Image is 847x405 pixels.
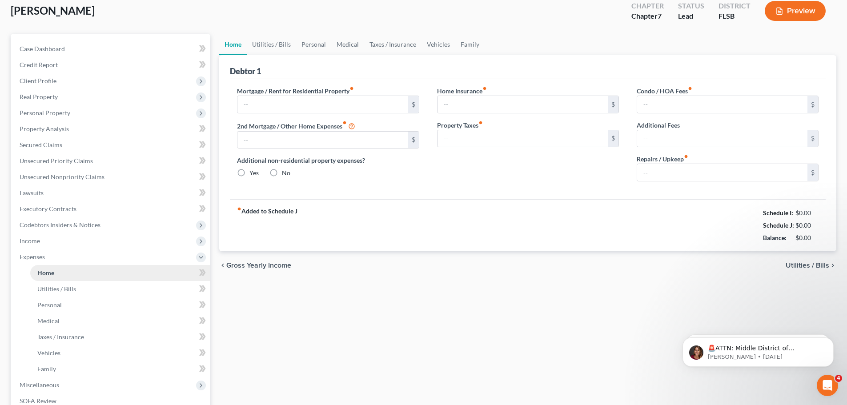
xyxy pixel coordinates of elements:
div: $ [608,130,618,147]
a: Unsecured Nonpriority Claims [12,169,210,185]
a: Personal [296,34,331,55]
a: Home [30,265,210,281]
label: Repairs / Upkeep [637,154,688,164]
i: fiber_manual_record [349,86,354,91]
input: -- [637,96,807,113]
a: Utilities / Bills [30,281,210,297]
input: -- [438,130,608,147]
div: $ [807,164,818,181]
strong: Schedule I: [763,209,793,217]
i: chevron_left [219,262,226,269]
span: Home [37,269,54,277]
div: Status [678,1,704,11]
label: Additional Fees [637,120,680,130]
input: -- [237,96,408,113]
span: Utilities / Bills [37,285,76,293]
label: Yes [249,168,259,177]
div: $ [807,130,818,147]
strong: Added to Schedule J [237,207,297,244]
a: Secured Claims [12,137,210,153]
iframe: Intercom live chat [817,375,838,396]
input: -- [438,96,608,113]
span: Taxes / Insurance [37,333,84,341]
i: chevron_right [829,262,836,269]
span: Gross Yearly Income [226,262,291,269]
span: Unsecured Nonpriority Claims [20,173,104,180]
span: Property Analysis [20,125,69,132]
label: Mortgage / Rent for Residential Property [237,86,354,96]
a: Family [30,361,210,377]
span: Miscellaneous [20,381,59,389]
button: Utilities / Bills chevron_right [786,262,836,269]
span: Unsecured Priority Claims [20,157,93,164]
span: Personal [37,301,62,309]
span: Vehicles [37,349,60,357]
div: $ [807,96,818,113]
label: Home Insurance [437,86,487,96]
div: $0.00 [795,233,819,242]
input: -- [237,132,408,148]
div: District [719,1,751,11]
a: Credit Report [12,57,210,73]
div: $0.00 [795,209,819,217]
label: 2nd Mortgage / Other Home Expenses [237,120,355,131]
span: Lawsuits [20,189,44,196]
strong: Schedule J: [763,221,794,229]
a: Vehicles [421,34,455,55]
i: fiber_manual_record [237,207,241,211]
span: Family [37,365,56,373]
label: Condo / HOA Fees [637,86,692,96]
a: Executory Contracts [12,201,210,217]
span: Secured Claims [20,141,62,148]
a: Medical [30,313,210,329]
span: Client Profile [20,77,56,84]
label: Property Taxes [437,120,483,130]
span: Personal Property [20,109,70,116]
span: Case Dashboard [20,45,65,52]
button: chevron_left Gross Yearly Income [219,262,291,269]
div: Chapter [631,11,664,21]
a: Home [219,34,247,55]
a: Taxes / Insurance [364,34,421,55]
i: fiber_manual_record [482,86,487,91]
a: Lawsuits [12,185,210,201]
a: Utilities / Bills [247,34,296,55]
span: SOFA Review [20,397,56,405]
span: 7 [658,12,662,20]
button: Preview [765,1,826,21]
input: -- [637,130,807,147]
span: 4 [835,375,842,382]
span: Expenses [20,253,45,261]
span: Executory Contracts [20,205,76,213]
i: fiber_manual_record [688,86,692,91]
div: FLSB [719,11,751,21]
div: $0.00 [795,221,819,230]
label: Additional non-residential property expenses? [237,156,419,165]
iframe: Intercom notifications message [669,319,847,381]
a: Property Analysis [12,121,210,137]
a: Medical [331,34,364,55]
a: Vehicles [30,345,210,361]
a: Taxes / Insurance [30,329,210,345]
input: -- [637,164,807,181]
span: Medical [37,317,60,325]
a: Case Dashboard [12,41,210,57]
span: Codebtors Insiders & Notices [20,221,100,229]
i: fiber_manual_record [478,120,483,125]
div: Debtor 1 [230,66,261,76]
div: $ [408,96,419,113]
div: $ [408,132,419,148]
div: Lead [678,11,704,21]
a: Unsecured Priority Claims [12,153,210,169]
div: $ [608,96,618,113]
i: fiber_manual_record [342,120,347,125]
label: No [282,168,290,177]
a: Family [455,34,485,55]
span: Income [20,237,40,245]
i: fiber_manual_record [684,154,688,159]
span: Real Property [20,93,58,100]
